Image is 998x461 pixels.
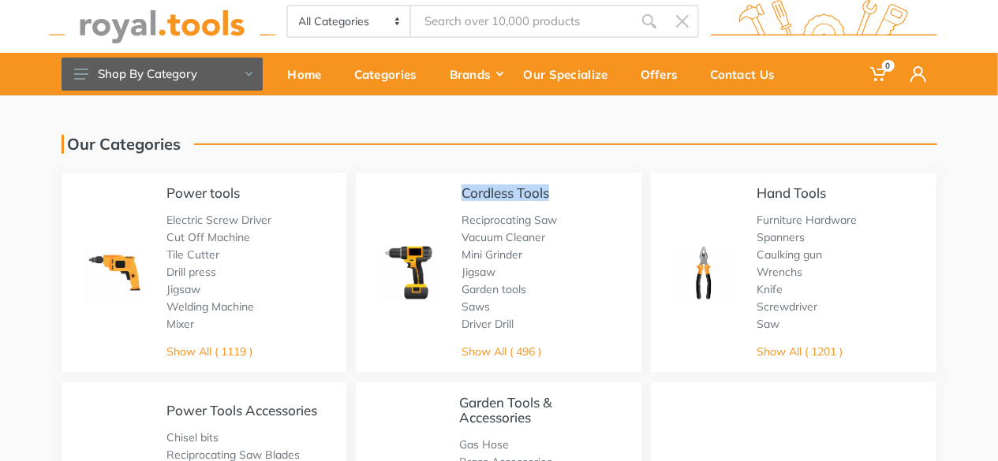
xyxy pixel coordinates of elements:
[700,58,797,91] div: Contact Us
[62,135,181,154] h1: Our Categories
[757,213,857,227] a: Furniture Hardware
[462,299,490,314] a: Saws
[757,247,822,262] a: Caulking gun
[343,53,439,95] a: Categories
[439,58,513,91] div: Brands
[411,5,632,38] input: Site search
[167,430,219,444] a: Chisel bits
[167,247,220,262] a: Tile Cutter
[859,53,899,95] a: 0
[757,282,783,296] a: Knife
[462,265,495,279] a: Jigsaw
[630,58,700,91] div: Offers
[277,58,343,91] div: Home
[882,60,895,72] span: 0
[462,344,541,359] a: Show All ( 496 )
[462,317,514,331] a: Driver Drill
[757,317,779,331] a: Saw
[459,394,551,426] a: Garden Tools & Accessories
[167,213,272,227] a: Electric Screw Driver
[757,299,817,314] a: Screwdriver
[513,58,630,91] div: Our Specialize
[462,213,557,227] a: Reciprocating Saw
[757,184,826,201] a: Hand Tools
[630,53,700,95] a: Offers
[462,184,549,201] a: Cordless Tools
[462,247,522,262] a: Mini Grinder
[167,184,241,201] a: Power tools
[167,265,217,279] a: Drill press
[459,437,509,452] a: Gas Hose
[343,58,439,91] div: Categories
[167,299,255,314] a: Welding Machine
[167,344,253,359] a: Show All ( 1119 )
[462,230,545,244] a: Vacuum Cleaner
[167,402,318,418] a: Power Tools Accessories
[757,265,802,279] a: Wrenchs
[379,244,438,302] img: Royal - Cordless Tools
[757,344,843,359] a: Show All ( 1201 )
[462,282,526,296] a: Garden tools
[277,53,343,95] a: Home
[62,58,263,91] button: Shop By Category
[167,282,201,296] a: Jigsaw
[675,244,733,302] img: Royal - Hand Tools
[167,230,251,244] a: Cut Off Machine
[288,6,412,36] select: Category
[167,317,195,331] a: Mixer
[757,230,805,244] a: Spanners
[85,244,144,302] img: Royal - Power tools
[513,53,630,95] a: Our Specialize
[700,53,797,95] a: Contact Us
